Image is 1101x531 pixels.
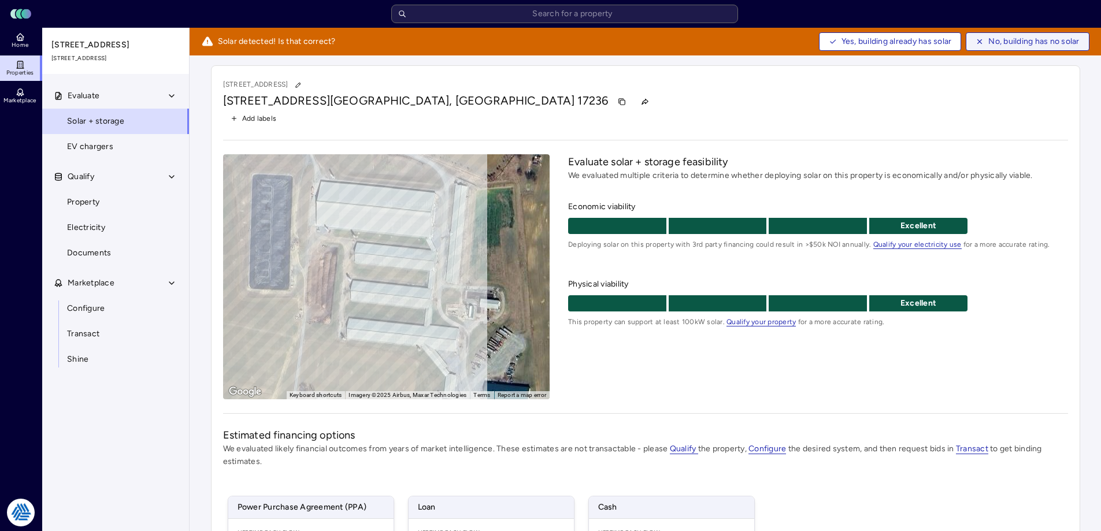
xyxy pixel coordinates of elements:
[42,347,190,372] a: Shine
[42,215,190,240] a: Electricity
[7,499,35,526] img: Tradition Energy
[67,302,105,315] span: Configure
[568,200,1067,213] span: Economic viability
[67,247,111,259] span: Documents
[3,97,36,104] span: Marketplace
[6,69,34,76] span: Properties
[68,90,99,102] span: Evaluate
[223,77,306,92] p: [STREET_ADDRESS]
[330,94,608,107] span: [GEOGRAPHIC_DATA], [GEOGRAPHIC_DATA] 17236
[869,220,967,232] p: Excellent
[67,221,105,234] span: Electricity
[349,392,466,398] span: Imagery ©2025 Airbus, Maxar Technologies
[988,35,1079,48] span: No, building has no solar
[589,496,754,518] span: Cash
[568,154,1067,169] h2: Evaluate solar + storage feasibility
[42,270,190,296] button: Marketplace
[391,5,738,23] input: Search for a property
[67,196,99,209] span: Property
[819,32,962,51] button: Yes, building already has solar
[226,384,264,399] a: Open this area in Google Maps (opens a new window)
[12,42,28,49] span: Home
[748,444,786,454] a: Configure
[226,384,264,399] img: Google
[218,35,336,48] span: Solar detected! Is that correct?
[67,353,88,366] span: Shine
[67,140,113,153] span: EV chargers
[42,321,190,347] a: Transact
[42,190,190,215] a: Property
[568,278,1067,291] span: Physical viability
[68,170,94,183] span: Qualify
[42,134,190,159] a: EV chargers
[242,113,277,124] span: Add labels
[228,496,394,518] span: Power Purchase Agreement (PPA)
[726,318,796,326] a: Qualify your property
[568,316,1067,328] span: This property can support at least 100kW solar. for a more accurate rating.
[869,297,967,310] p: Excellent
[966,32,1089,51] button: No, building has no solar
[473,392,490,398] a: Terms (opens in new tab)
[68,277,114,289] span: Marketplace
[51,39,181,51] span: [STREET_ADDRESS]
[223,428,1068,443] h2: Estimated financing options
[42,83,190,109] button: Evaluate
[42,240,190,266] a: Documents
[670,444,698,454] a: Qualify
[223,443,1068,468] p: We evaluated likely financial outcomes from years of market intelligence. These estimates are not...
[873,240,962,248] a: Qualify your electricity use
[67,115,124,128] span: Solar + storage
[498,392,547,398] a: Report a map error
[841,35,952,48] span: Yes, building already has solar
[67,328,99,340] span: Transact
[956,444,988,454] a: Transact
[42,296,190,321] a: Configure
[42,164,190,190] button: Qualify
[223,111,284,126] button: Add labels
[290,391,342,399] button: Keyboard shortcuts
[409,496,574,518] span: Loan
[42,109,190,134] a: Solar + storage
[223,94,330,107] span: [STREET_ADDRESS]
[726,318,796,326] span: Qualify your property
[51,54,181,63] span: [STREET_ADDRESS]
[568,169,1067,182] p: We evaluated multiple criteria to determine whether deploying solar on this property is economica...
[568,239,1067,250] span: Deploying solar on this property with 3rd party financing could result in >$50k NOI annually. for...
